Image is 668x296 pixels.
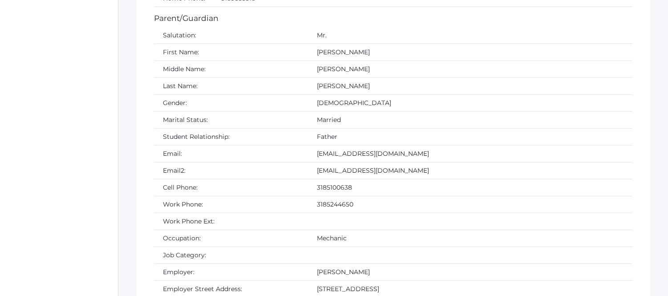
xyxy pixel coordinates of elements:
td: Occupation: [154,230,308,247]
td: Married [308,111,632,128]
td: Student Relationship: [154,128,308,145]
td: First Name: [154,44,308,61]
h5: Parent/Guardian [154,14,632,23]
td: Mechanic [308,230,632,247]
td: Last Name: [154,77,308,94]
td: Gender: [154,94,308,111]
td: Job Category: [154,247,308,264]
td: Salutation: [154,27,308,44]
td: [EMAIL_ADDRESS][DOMAIN_NAME] [308,145,632,162]
td: [DEMOGRAPHIC_DATA] [308,94,632,111]
td: [PERSON_NAME] [308,44,632,61]
td: 3185244650 [308,196,632,213]
td: Work Phone: [154,196,308,213]
td: Middle Name: [154,61,308,77]
td: Email: [154,145,308,162]
td: Email2: [154,162,308,179]
td: Mr. [308,27,632,44]
td: [EMAIL_ADDRESS][DOMAIN_NAME] [308,162,632,179]
td: Marital Status: [154,111,308,128]
td: Father [308,128,632,145]
td: Employer: [154,264,308,280]
td: [PERSON_NAME] [308,77,632,94]
td: [PERSON_NAME] [308,264,632,280]
td: [PERSON_NAME] [308,61,632,77]
td: Cell Phone: [154,179,308,196]
td: Work Phone Ext: [154,213,308,230]
td: 3185100638 [308,179,632,196]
